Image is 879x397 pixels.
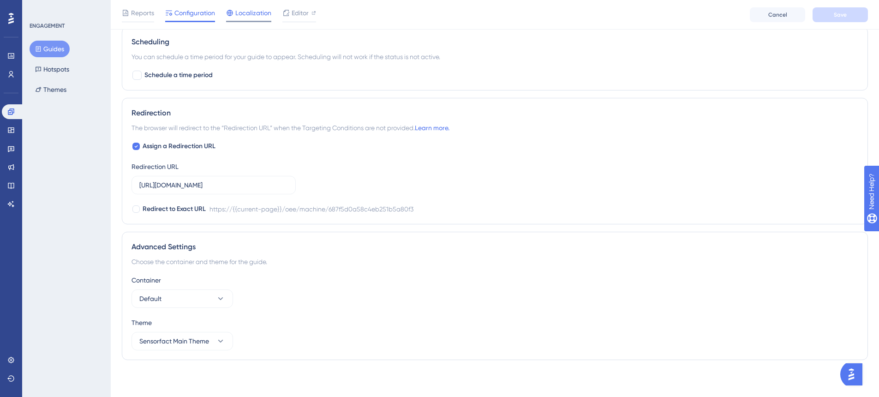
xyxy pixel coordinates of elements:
span: Assign a Redirection URL [143,141,215,152]
div: Theme [132,317,858,328]
button: Guides [30,41,70,57]
span: Reports [131,7,154,18]
button: Cancel [750,7,805,22]
div: Advanced Settings [132,241,858,253]
div: https://{{current-page}}/oee/machine/687f5d0a58c4eb251b5a80f3 [209,204,413,215]
span: Sensorfact Main Theme [139,336,209,347]
div: Redirection URL [132,161,179,172]
div: You can schedule a time period for your guide to appear. Scheduling will not work if the status i... [132,51,858,62]
div: ENGAGEMENT [30,22,65,30]
button: Sensorfact Main Theme [132,332,233,350]
span: Schedule a time period [144,70,213,81]
input: https://www.example.com/ [139,180,288,190]
a: Learn more. [415,124,449,132]
button: Save [813,7,868,22]
button: Hotspots [30,61,75,78]
span: Redirect to Exact URL [143,204,206,215]
span: Need Help? [22,2,58,13]
span: Configuration [174,7,215,18]
span: Editor [292,7,309,18]
span: Save [834,11,847,18]
iframe: UserGuiding AI Assistant Launcher [840,361,868,388]
div: Redirection [132,108,858,119]
span: The browser will redirect to the “Redirection URL” when the Targeting Conditions are not provided. [132,122,449,133]
button: Themes [30,81,72,98]
div: Scheduling [132,36,858,48]
span: Localization [235,7,271,18]
div: Container [132,275,858,286]
div: Choose the container and theme for the guide. [132,256,858,267]
span: Default [139,293,161,304]
button: Default [132,289,233,308]
span: Cancel [768,11,787,18]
